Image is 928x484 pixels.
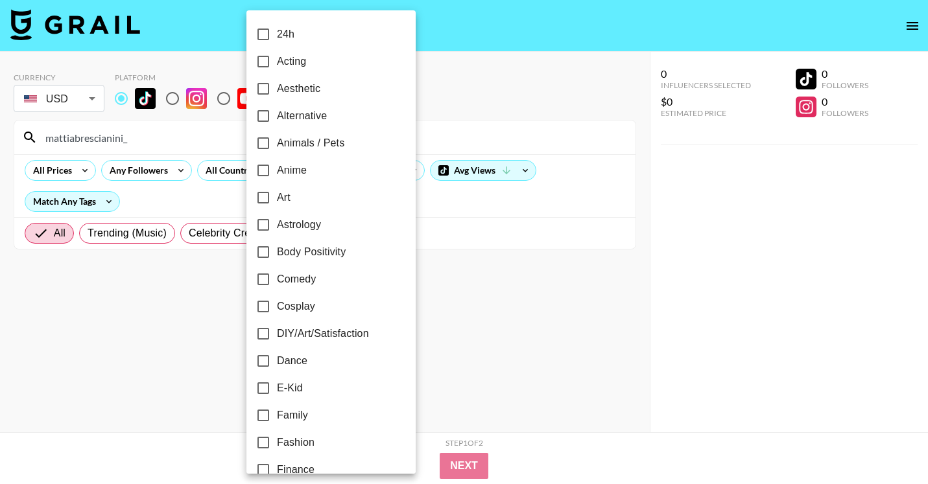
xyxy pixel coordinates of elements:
[277,27,294,42] span: 24h
[277,326,369,341] span: DIY/Art/Satisfaction
[277,435,315,450] span: Fashion
[277,190,291,205] span: Art
[277,217,321,233] span: Astrology
[277,271,316,287] span: Comedy
[277,462,315,478] span: Finance
[277,163,307,178] span: Anime
[277,380,303,396] span: E-Kid
[863,419,912,468] iframe: Drift Widget Chat Controller
[277,81,320,97] span: Aesthetic
[277,244,346,260] span: Body Positivity
[277,108,327,124] span: Alternative
[277,299,315,314] span: Cosplay
[277,408,308,423] span: Family
[277,353,307,369] span: Dance
[277,54,306,69] span: Acting
[277,135,344,151] span: Animals / Pets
